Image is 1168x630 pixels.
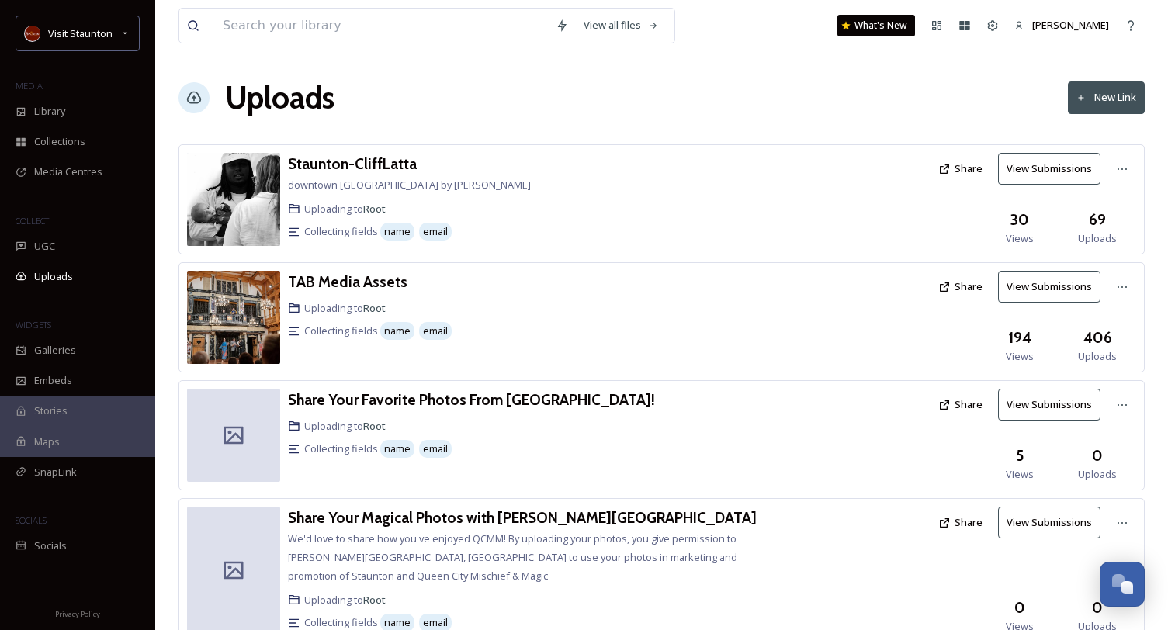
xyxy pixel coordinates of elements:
img: d4a0fa0f-35af-422b-a4c8-a2d73d185683.jpg [187,271,280,364]
h3: Share Your Favorite Photos From [GEOGRAPHIC_DATA]! [288,390,655,409]
button: View Submissions [998,507,1100,538]
span: Views [1006,231,1034,246]
h3: 5 [1016,445,1024,467]
button: Share [931,154,990,184]
button: Share [931,389,990,420]
a: Root [363,301,386,315]
span: email [423,615,448,630]
span: Collecting fields [304,441,378,456]
span: Library [34,104,65,119]
span: Collecting fields [304,324,378,338]
span: Collecting fields [304,615,378,630]
span: WIDGETS [16,319,51,331]
a: Privacy Policy [55,604,100,622]
span: Maps [34,434,60,449]
span: Uploads [1078,231,1117,246]
span: Socials [34,538,67,553]
button: Share [931,272,990,302]
a: TAB Media Assets [288,271,407,293]
a: View Submissions [998,271,1108,303]
a: Share Your Favorite Photos From [GEOGRAPHIC_DATA]! [288,389,655,411]
a: What's New [837,15,915,36]
button: New Link [1068,81,1145,113]
span: MEDIA [16,80,43,92]
h3: Staunton-CliffLatta [288,154,417,173]
span: Uploads [1078,349,1117,364]
span: SnapLink [34,465,77,479]
span: SOCIALS [16,514,47,526]
span: Uploading to [304,419,386,434]
a: View Submissions [998,153,1108,185]
span: Views [1006,349,1034,364]
span: We'd love to share how you've enjoyed QCMM! By uploading your photos, you give permission to [PER... [288,531,737,583]
a: Root [363,202,386,216]
input: Search your library [215,9,548,43]
button: View Submissions [998,271,1100,303]
a: View all files [576,10,667,40]
img: images.png [25,26,40,41]
span: Collections [34,134,85,149]
span: Uploading to [304,301,386,316]
span: email [423,441,448,456]
span: Visit Staunton [48,26,113,40]
span: COLLECT [16,215,49,227]
span: Galleries [34,343,76,358]
h3: 69 [1089,209,1106,231]
span: name [384,441,411,456]
span: email [423,324,448,338]
a: Staunton-CliffLatta [288,153,417,175]
h3: 30 [1010,209,1029,231]
a: View Submissions [998,389,1108,421]
img: 81b76dbe-42d4-479e-8481-93335315619f.jpg [187,153,280,246]
span: Stories [34,403,68,418]
h3: 0 [1092,445,1103,467]
a: Root [363,593,386,607]
button: Open Chat [1100,562,1145,607]
a: Root [363,419,386,433]
a: [PERSON_NAME] [1007,10,1117,40]
button: View Submissions [998,389,1100,421]
span: Embeds [34,373,72,388]
h3: Share Your Magical Photos with [PERSON_NAME][GEOGRAPHIC_DATA] [288,508,757,527]
h3: 194 [1008,327,1031,349]
span: Uploads [1078,467,1117,482]
a: View Submissions [998,507,1108,538]
span: name [384,224,411,239]
span: name [384,615,411,630]
a: Share Your Magical Photos with [PERSON_NAME][GEOGRAPHIC_DATA] [288,507,757,529]
span: Uploading to [304,202,386,216]
span: Collecting fields [304,224,378,239]
span: Privacy Policy [55,609,100,619]
h3: 0 [1014,597,1025,619]
span: Media Centres [34,164,102,179]
h3: TAB Media Assets [288,272,407,291]
span: Views [1006,467,1034,482]
span: [PERSON_NAME] [1032,18,1109,32]
h3: 0 [1092,597,1103,619]
span: downtown [GEOGRAPHIC_DATA] by [PERSON_NAME] [288,178,531,192]
span: email [423,224,448,239]
span: Uploads [34,269,73,284]
button: View Submissions [998,153,1100,185]
h3: 406 [1083,327,1112,349]
a: Uploads [225,74,334,121]
span: name [384,324,411,338]
span: Uploading to [304,593,386,607]
span: UGC [34,239,55,254]
button: Share [931,507,990,538]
